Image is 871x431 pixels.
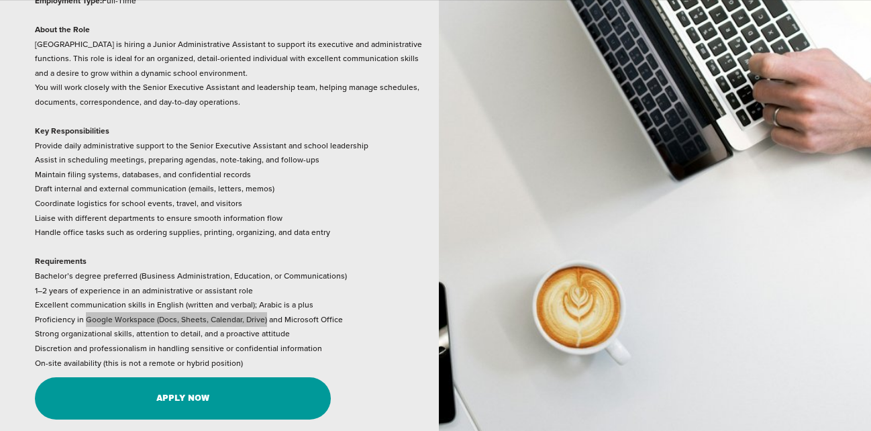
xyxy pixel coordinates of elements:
strong: Key Responsibilities [35,125,109,136]
a: Apply Now [35,377,331,419]
strong: About the Role [35,23,90,35]
strong: Requirements [35,255,87,267]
